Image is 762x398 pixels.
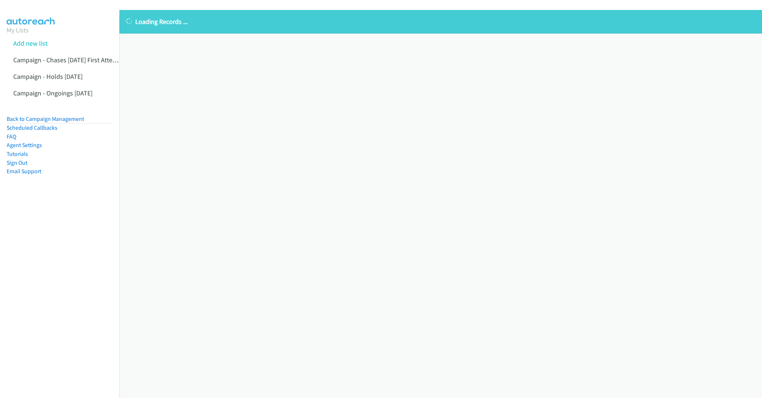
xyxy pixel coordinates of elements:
[7,115,84,122] a: Back to Campaign Management
[13,56,127,64] a: Campaign - Chases [DATE] First Attempts
[7,124,57,131] a: Scheduled Callbacks
[7,26,29,34] a: My Lists
[7,150,28,157] a: Tutorials
[7,142,42,149] a: Agent Settings
[126,17,755,27] p: Loading Records ...
[7,168,41,175] a: Email Support
[13,89,92,97] a: Campaign - Ongoings [DATE]
[7,133,16,140] a: FAQ
[13,72,83,81] a: Campaign - Holds [DATE]
[7,159,27,166] a: Sign Out
[13,39,48,48] a: Add new list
